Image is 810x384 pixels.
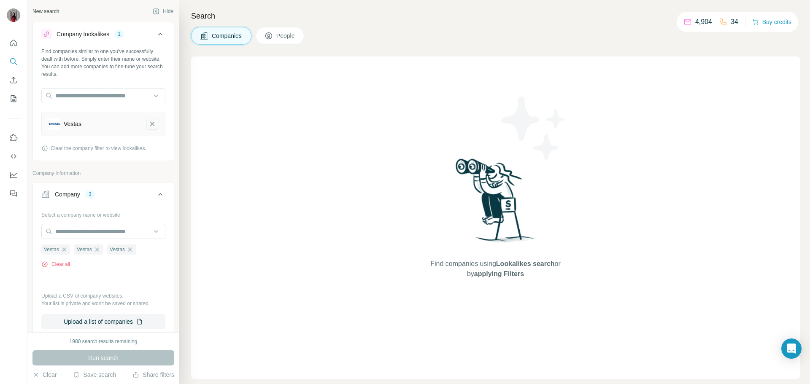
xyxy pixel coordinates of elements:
[7,8,20,22] img: Avatar
[146,118,158,130] button: Vestas-remove-button
[452,156,540,250] img: Surfe Illustration - Woman searching with binoculars
[752,16,791,28] button: Buy credits
[496,260,555,267] span: Lookalikes search
[57,30,109,38] div: Company lookalikes
[32,371,57,379] button: Clear
[33,184,174,208] button: Company3
[7,167,20,183] button: Dashboard
[77,246,92,253] span: Vestas
[85,191,95,198] div: 3
[191,10,800,22] h4: Search
[496,90,572,166] img: Surfe Illustration - Stars
[276,32,296,40] span: People
[110,246,125,253] span: Vestas
[44,246,59,253] span: Vestas
[51,145,146,152] span: Clear the company filter to view lookalikes.
[70,338,138,345] div: 1980 search results remaining
[32,169,174,177] p: Company information
[55,190,80,199] div: Company
[7,186,20,201] button: Feedback
[781,338,802,359] div: Open Intercom Messenger
[7,149,20,164] button: Use Surfe API
[32,8,59,15] div: New search
[7,54,20,69] button: Search
[7,130,20,145] button: Use Surfe on LinkedIn
[212,32,243,40] span: Companies
[7,73,20,88] button: Enrich CSV
[73,371,116,379] button: Save search
[41,314,165,329] button: Upload a list of companies
[7,91,20,106] button: My lists
[49,118,60,130] img: Vestas-logo
[33,24,174,48] button: Company lookalikes1
[41,260,70,268] button: Clear all
[114,30,124,38] div: 1
[41,300,165,307] p: Your list is private and won't be saved or shared.
[428,259,563,279] span: Find companies using or by
[41,292,165,300] p: Upload a CSV of company websites.
[132,371,174,379] button: Share filters
[695,17,712,27] p: 4,904
[7,35,20,51] button: Quick start
[64,120,81,128] div: Vestas
[41,208,165,219] div: Select a company name or website
[147,5,179,18] button: Hide
[474,270,524,277] span: applying Filters
[731,17,738,27] p: 34
[41,48,165,78] div: Find companies similar to one you've successfully dealt with before. Simply enter their name or w...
